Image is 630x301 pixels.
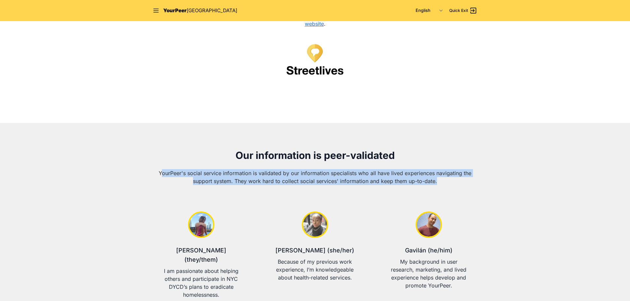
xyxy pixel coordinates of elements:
span: Because of my previous work experience, I’m knowledgeable about health-related services. [276,258,354,281]
a: YourPeer[GEOGRAPHIC_DATA] [163,7,237,15]
span: YourPeer's social service information is validated by our information specialists who all have li... [159,170,471,184]
span: Gavilán [405,247,426,254]
span: My background in user research, marketing, and lived experience helps develop and promote YourPeer. [391,258,466,289]
span: [PERSON_NAME] [176,247,226,254]
span: YourPeer [163,7,187,14]
span: Quick Exit [449,8,468,13]
span: (she/her) [327,247,354,254]
span: [PERSON_NAME] [275,247,326,254]
span: Our information is peer-validated [236,149,395,161]
a: Quick Exit [449,7,477,15]
span: (they/them) [184,256,218,263]
span: [GEOGRAPHIC_DATA] [187,7,237,14]
span: . [324,20,326,27]
span: I am passionate about helping others and participate in NYC DYCD’s plans to eradicate homelessness. [164,268,238,298]
span: (he/him) [428,247,453,254]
